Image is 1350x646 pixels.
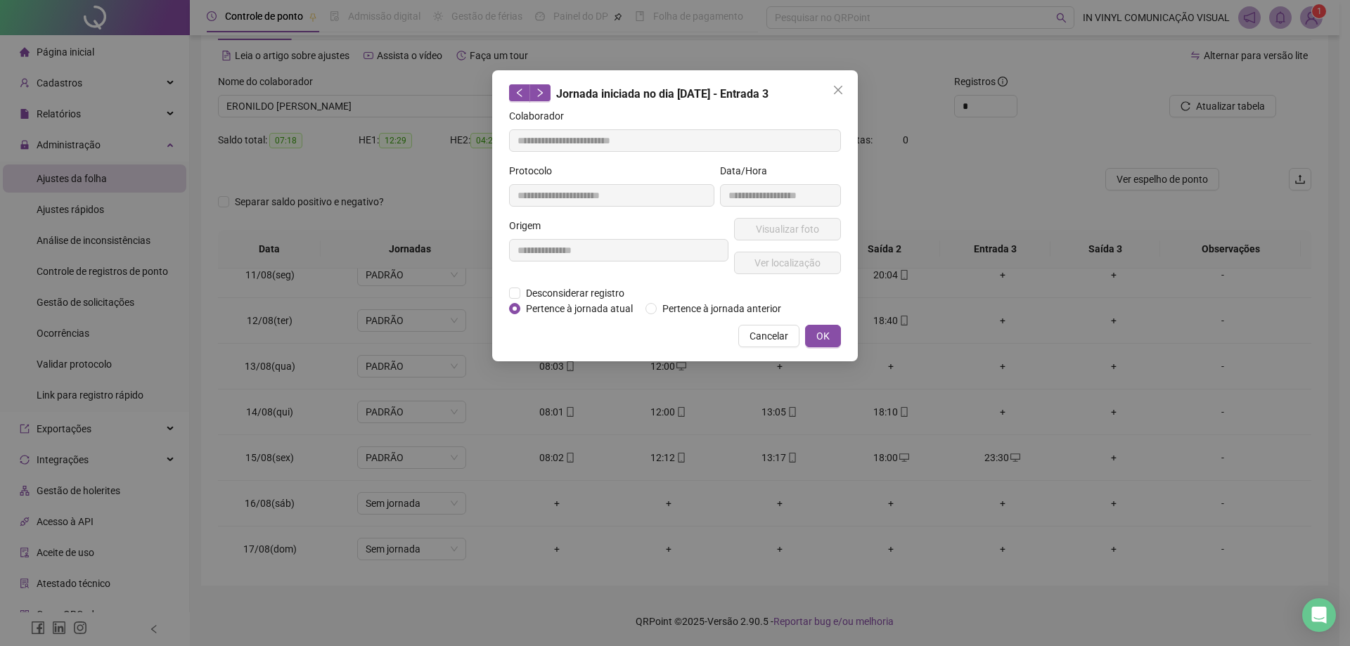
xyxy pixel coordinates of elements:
label: Colaborador [509,108,573,124]
span: right [535,88,545,98]
button: Close [827,79,849,101]
span: Desconsiderar registro [520,285,630,301]
button: right [529,84,551,101]
span: Cancelar [750,328,788,344]
span: Pertence à jornada atual [520,301,638,316]
label: Data/Hora [720,163,776,179]
button: Visualizar foto [734,218,841,240]
div: Jornada iniciada no dia [DATE] - Entrada 3 [509,84,841,103]
label: Protocolo [509,163,561,179]
span: Pertence à jornada anterior [657,301,787,316]
button: OK [805,325,841,347]
label: Origem [509,218,550,233]
button: Ver localização [734,252,841,274]
button: Cancelar [738,325,799,347]
span: left [515,88,525,98]
span: close [832,84,844,96]
button: left [509,84,530,101]
span: OK [816,328,830,344]
div: Open Intercom Messenger [1302,598,1336,632]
